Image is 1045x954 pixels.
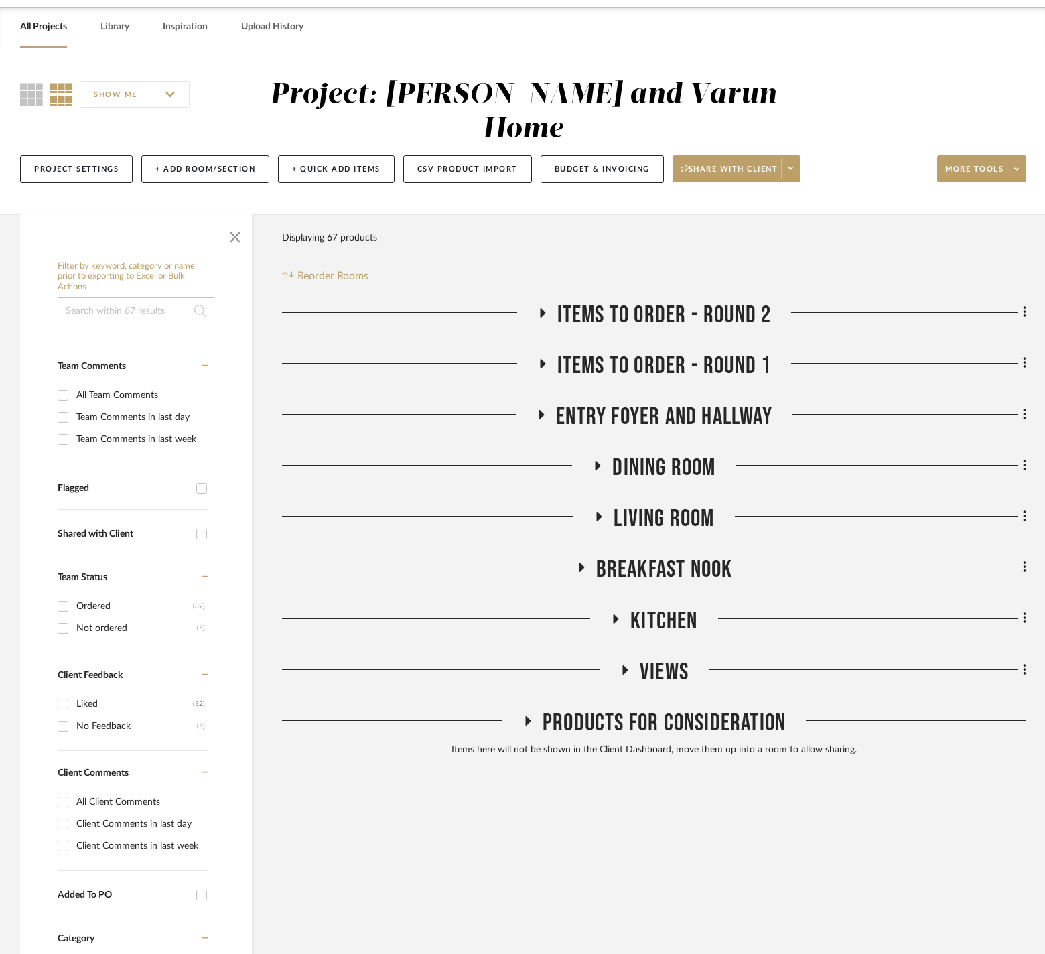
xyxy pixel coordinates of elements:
[937,155,1026,182] button: More tools
[141,155,269,183] button: + Add Room/Section
[297,268,368,284] span: Reorder Rooms
[76,835,205,857] div: Client Comments in last week
[681,164,778,184] span: Share with client
[197,715,205,737] div: (5)
[282,224,377,251] div: Displaying 67 products
[197,618,205,639] div: (5)
[58,933,94,945] span: Category
[557,301,772,330] span: Items to order - Round 2
[58,297,214,324] input: Search within 67 results
[270,81,776,143] div: Project: [PERSON_NAME] and Varun Home
[58,671,123,680] span: Client Feedback
[282,743,1026,758] div: Items here will not be shown in the Client Dashboard, move them up into a room to allow sharing.
[76,715,197,737] div: No Feedback
[612,454,715,482] span: Dining Room
[222,221,249,248] button: Close
[596,555,733,584] span: Breakfast Nook
[100,18,129,36] a: Library
[58,529,190,540] div: Shared with Client
[193,693,205,715] div: (32)
[163,18,208,36] a: Inspiration
[541,155,664,183] button: Budget & Invoicing
[58,890,190,901] div: Added To PO
[630,607,697,636] span: Kitchen
[543,709,786,738] span: Products For Consideration
[945,164,1003,184] span: More tools
[76,813,205,835] div: Client Comments in last day
[76,618,197,639] div: Not ordered
[241,18,303,36] a: Upload History
[76,429,205,450] div: Team Comments in last week
[58,768,129,778] span: Client Comments
[58,573,107,582] span: Team Status
[282,268,368,284] button: Reorder Rooms
[556,403,772,431] span: Entry Foyer and Hallway
[614,504,714,533] span: Living Room
[76,385,205,406] div: All Team Comments
[76,596,193,617] div: Ordered
[20,155,133,183] button: Project Settings
[58,261,214,293] h6: Filter by keyword, category or name prior to exporting to Excel or Bulk Actions
[193,596,205,617] div: (32)
[58,362,126,371] span: Team Comments
[76,407,205,428] div: Team Comments in last day
[20,18,67,36] a: All Projects
[403,155,532,183] button: CSV Product Import
[673,155,801,182] button: Share with client
[640,658,689,687] span: Views
[557,352,772,381] span: Items to order - Round 1
[278,155,395,183] button: + Quick Add Items
[76,791,205,813] div: All Client Comments
[58,483,190,494] div: Flagged
[76,693,193,715] div: Liked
